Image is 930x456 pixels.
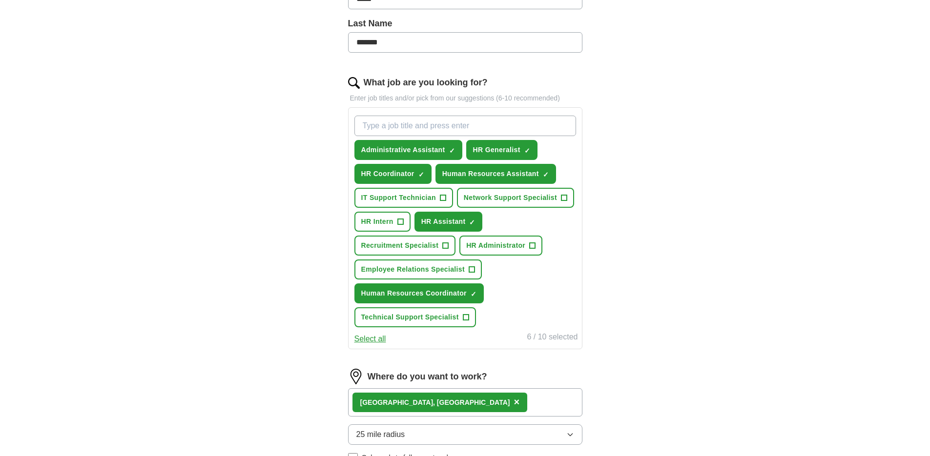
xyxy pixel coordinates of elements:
span: ✓ [524,147,530,155]
span: Administrative Assistant [361,145,445,155]
span: 25 mile radius [356,429,405,440]
span: Human Resources Assistant [442,169,539,179]
span: ✓ [543,171,549,178]
label: Where do you want to work? [368,370,487,383]
label: What job are you looking for? [364,76,488,89]
button: HR Generalist✓ [466,140,537,160]
span: HR Administrator [466,240,525,251]
span: ✓ [418,171,424,178]
button: Network Support Specialist [457,188,574,208]
span: Recruitment Specialist [361,240,439,251]
button: Human Resources Coordinator✓ [354,283,484,303]
p: Enter job titles and/or pick from our suggestions (6-10 recommended) [348,93,582,103]
span: HR Generalist [473,145,520,155]
button: 25 mile radius [348,424,582,445]
span: Human Resources Coordinator [361,288,467,298]
button: HR Assistant✓ [414,212,483,232]
button: HR Intern [354,212,411,232]
img: search.png [348,77,360,89]
button: HR Administrator [459,236,542,256]
button: Human Resources Assistant✓ [435,164,556,184]
span: ✓ [471,290,476,298]
span: Network Support Specialist [464,193,557,203]
div: 6 / 10 selected [527,331,578,345]
input: Type a job title and press enter [354,116,576,136]
button: Employee Relations Specialist [354,259,482,279]
span: HR Intern [361,217,393,227]
span: ✓ [449,147,455,155]
span: × [514,397,519,407]
button: Recruitment Specialist [354,236,456,256]
span: ✓ [469,218,475,226]
div: [GEOGRAPHIC_DATA], [GEOGRAPHIC_DATA] [360,397,510,408]
button: IT Support Technician [354,188,453,208]
button: Technical Support Specialist [354,307,476,327]
button: Administrative Assistant✓ [354,140,462,160]
img: location.png [348,369,364,384]
label: Last Name [348,17,582,30]
span: HR Assistant [421,217,466,227]
button: HR Coordinator✓ [354,164,432,184]
span: HR Coordinator [361,169,414,179]
span: Employee Relations Specialist [361,264,465,275]
button: × [514,395,519,410]
button: Select all [354,333,386,345]
span: Technical Support Specialist [361,312,459,322]
span: IT Support Technician [361,193,436,203]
